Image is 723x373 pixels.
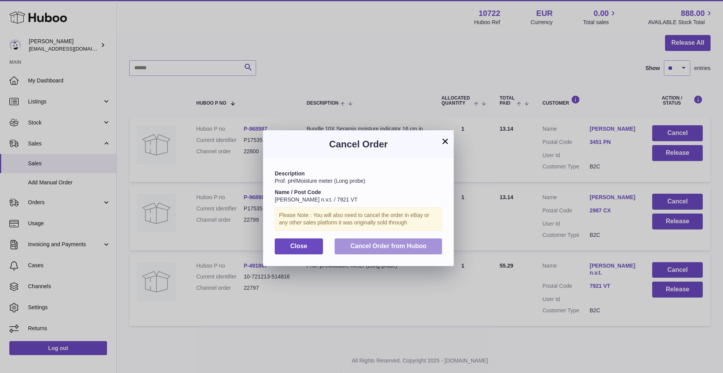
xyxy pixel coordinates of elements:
h3: Cancel Order [275,138,442,151]
span: [PERSON_NAME] n.v.t. / 7921 VT [275,196,358,203]
button: Close [275,238,323,254]
div: Please Note : You will also need to cancel the order in eBay or any other sales platform it was o... [275,207,442,231]
span: Close [290,243,307,249]
span: Prof. pH/Moisture meter (Long probe) [275,178,365,184]
button: × [440,137,450,146]
span: Cancel Order from Huboo [350,243,426,249]
strong: Name / Post Code [275,189,321,195]
button: Cancel Order from Huboo [335,238,442,254]
strong: Description [275,170,305,177]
